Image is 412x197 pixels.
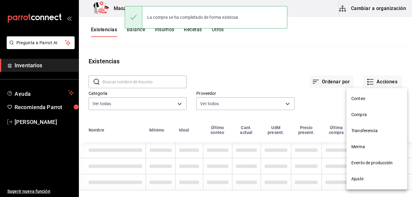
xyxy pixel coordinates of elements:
span: Compra [351,112,402,118]
div: La compra se ha completado de forma existosa [142,11,243,24]
span: Transferencia [351,128,402,134]
span: Evento de producción [351,160,402,166]
span: Ajuste [351,176,402,182]
span: Merma [351,144,402,150]
span: Conteo [351,95,402,102]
